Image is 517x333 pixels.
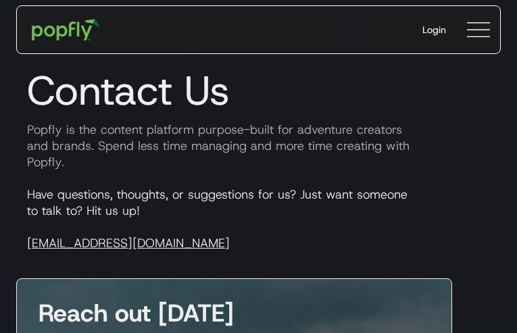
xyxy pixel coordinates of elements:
[422,23,446,36] div: Login
[16,186,501,251] p: Have questions, thoughts, or suggestions for us? Just want someone to talk to? Hit us up!
[22,9,109,50] a: home
[39,297,234,329] strong: Reach out [DATE]
[27,235,230,251] a: [EMAIL_ADDRESS][DOMAIN_NAME]
[412,12,457,47] a: Login
[16,122,501,170] p: Popfly is the content platform purpose-built for adventure creators and brands. Spend less time m...
[16,66,501,115] h1: Contact Us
